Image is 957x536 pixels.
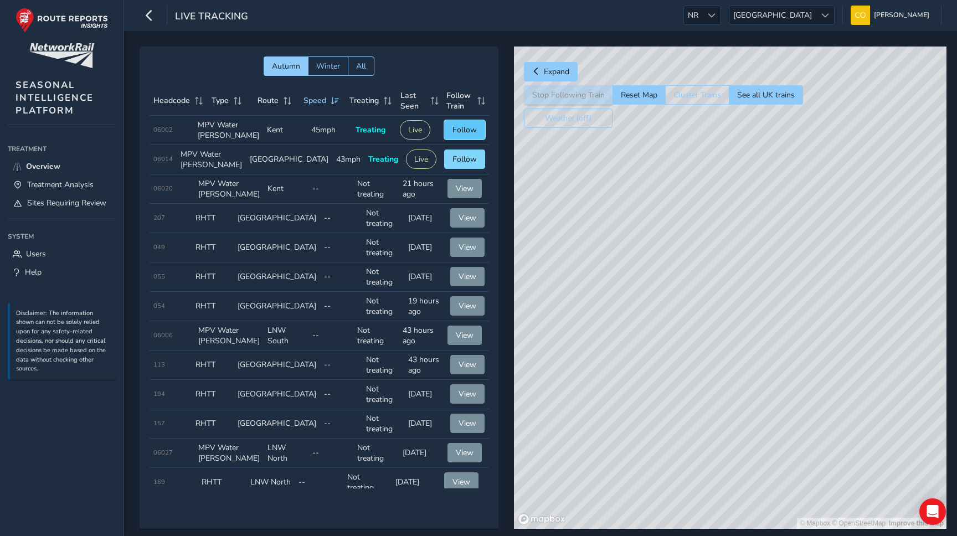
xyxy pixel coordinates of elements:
td: [GEOGRAPHIC_DATA] [234,233,320,262]
span: Follow Train [446,90,473,111]
button: Weather (off) [524,109,613,128]
td: [GEOGRAPHIC_DATA] [234,292,320,321]
td: Not treating [353,439,398,468]
td: [GEOGRAPHIC_DATA] [234,262,320,292]
span: View [459,359,476,370]
span: 194 [153,390,165,398]
span: View [452,477,470,487]
td: -- [308,321,353,351]
span: Speed [303,95,326,106]
td: Not treating [362,233,404,262]
td: MPV Water [PERSON_NAME] [194,439,264,468]
td: Not treating [362,351,404,380]
button: View [450,296,485,316]
span: Treatment Analysis [27,179,94,190]
span: 06002 [153,126,173,134]
button: View [450,384,485,404]
td: RHTT [192,292,234,321]
span: Autumn [272,61,300,71]
button: Winter [308,56,348,76]
button: Reset Map [613,85,665,105]
span: Live Tracking [175,9,248,25]
td: RHTT [192,380,234,409]
span: 054 [153,302,165,310]
td: MPV Water [PERSON_NAME] [194,321,264,351]
span: Type [212,95,229,106]
span: View [459,271,476,282]
td: [DATE] [404,409,446,439]
button: All [348,56,374,76]
img: diamond-layout [851,6,870,25]
button: Live [400,120,430,140]
td: Not treating [353,174,398,204]
button: View [447,179,482,198]
td: 43mph [332,145,364,174]
span: 06020 [153,184,173,193]
td: 43 hours ago [404,351,446,380]
span: 157 [153,419,165,427]
td: [DATE] [392,468,440,497]
td: -- [308,439,353,468]
td: RHTT [192,262,234,292]
button: Autumn [264,56,308,76]
button: View [450,355,485,374]
td: [GEOGRAPHIC_DATA] [234,409,320,439]
td: [GEOGRAPHIC_DATA] [234,380,320,409]
td: -- [320,351,362,380]
td: LNW North [246,468,295,497]
td: RHTT [192,409,234,439]
span: Expand [544,66,569,77]
span: Treating [349,95,379,106]
td: [DATE] [404,380,446,409]
button: Live [406,150,436,169]
button: View [450,414,485,433]
td: RHTT [192,351,234,380]
td: [GEOGRAPHIC_DATA] [234,351,320,380]
span: 207 [153,214,165,222]
td: Kent [263,116,307,145]
span: SEASONAL INTELLIGENCE PLATFORM [16,79,94,117]
button: Expand [524,62,578,81]
td: LNW South [264,321,308,351]
a: Users [8,245,116,263]
span: 055 [153,272,165,281]
button: Follow [444,150,485,169]
span: Last Seen [400,90,427,111]
span: [PERSON_NAME] [874,6,929,25]
span: 06006 [153,331,173,339]
td: Not treating [362,380,404,409]
td: [GEOGRAPHIC_DATA] [246,145,332,174]
td: Not treating [353,321,398,351]
span: 113 [153,360,165,369]
span: 049 [153,243,165,251]
td: -- [320,262,362,292]
p: Disclaimer: The information shown can not be solely relied upon for any safety-related decisions,... [16,309,110,374]
a: Overview [8,157,116,176]
span: 06027 [153,449,173,457]
td: -- [320,292,362,321]
td: Not treating [362,409,404,439]
span: View [459,418,476,429]
td: Not treating [362,204,404,233]
span: Follow [452,154,477,164]
span: Follow [452,125,477,135]
td: RHTT [198,468,246,497]
a: Help [8,263,116,281]
td: RHTT [192,233,234,262]
button: [PERSON_NAME] [851,6,933,25]
span: View [459,213,476,223]
span: 06014 [153,155,173,163]
span: View [456,330,474,341]
td: [DATE] [404,233,446,262]
div: Open Intercom Messenger [919,498,946,525]
button: View [447,326,482,345]
span: 169 [153,478,165,486]
button: View [447,443,482,462]
td: 45mph [307,116,352,145]
td: -- [320,233,362,262]
td: [DATE] [399,439,444,468]
span: Sites Requiring Review [27,198,106,208]
img: rr logo [16,8,108,33]
span: Treating [356,125,385,135]
td: [GEOGRAPHIC_DATA] [234,204,320,233]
